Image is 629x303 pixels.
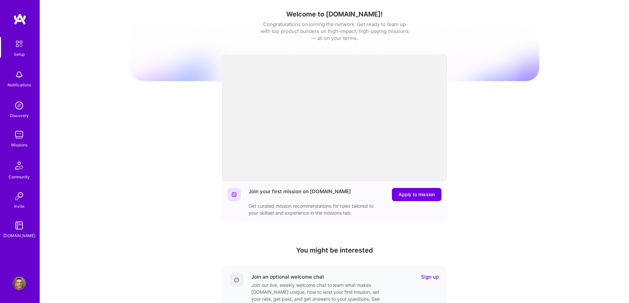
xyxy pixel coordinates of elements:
[251,273,324,280] div: Join an optional welcome chat
[13,190,26,203] img: Invite
[231,192,237,197] img: Website
[11,158,27,173] img: Community
[234,277,239,283] img: Comment
[12,37,26,51] img: setup
[13,277,26,290] img: User Avatar
[13,13,26,25] img: logo
[13,99,26,112] img: discovery
[222,246,447,254] h4: You might be interested
[9,173,30,180] div: Community
[11,277,27,290] a: User Avatar
[222,55,447,181] iframe: video
[421,273,439,280] a: Sign up
[260,21,409,42] div: Congratulations on joining the network. Get ready to team up with top product builders on high-im...
[399,191,435,198] span: Apply to mission
[14,51,25,58] div: Setup
[14,203,24,210] div: Invite
[249,188,351,201] div: Join your first mission on [DOMAIN_NAME]
[11,141,27,148] div: Missions
[10,112,29,119] div: Discovery
[8,81,31,88] div: Notifications
[13,68,26,81] img: bell
[3,232,35,239] div: [DOMAIN_NAME]
[392,188,441,201] button: Apply to mission
[130,10,539,18] h1: Welcome to [DOMAIN_NAME]!
[13,128,26,141] img: teamwork
[13,219,26,232] img: guide book
[249,202,381,216] div: Get curated mission recommendations for roles tailored to your skillset and experience in the mis...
